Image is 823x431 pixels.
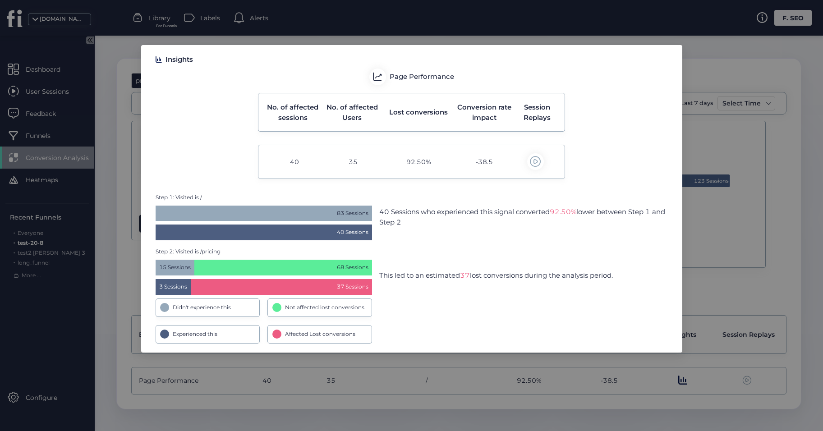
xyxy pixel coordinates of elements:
[194,260,372,275] span: 68 Sessions
[379,270,613,281] div: This led to an estimated lost conversions during the analysis period.
[379,206,668,228] div: 40 Sessions who experienced this signal converted lower between Step 1 and Step 2
[191,279,372,295] span: 37 Sessions
[285,303,364,312] span: Not affected lost conversions
[166,54,193,65] span: Insights
[156,206,372,221] div: 83 Sessions
[389,107,448,118] span: Lost conversions
[285,330,355,339] span: Affected Lost conversions
[516,102,557,123] span: Session Replays
[349,157,358,167] span: 35
[457,102,512,123] span: Conversion rate impact
[325,102,379,123] span: No. of affected Users
[550,207,576,216] span: 92.50%
[156,193,372,202] span: Step 1: Visited is /
[173,330,217,339] span: Experienced this
[476,157,493,167] span: -38.5
[173,303,231,312] span: Didn't experience this
[266,102,320,123] span: No. of affected sessions
[390,71,454,82] span: Page Performance
[406,157,431,167] span: 92.50%
[156,248,372,256] span: Step 2: Visited is /pricing
[156,225,372,240] div: 40 Sessions
[460,271,470,280] span: 37
[290,157,299,167] span: 40
[156,279,191,295] span: 3 Sessions
[156,260,195,275] span: 15 Sessions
